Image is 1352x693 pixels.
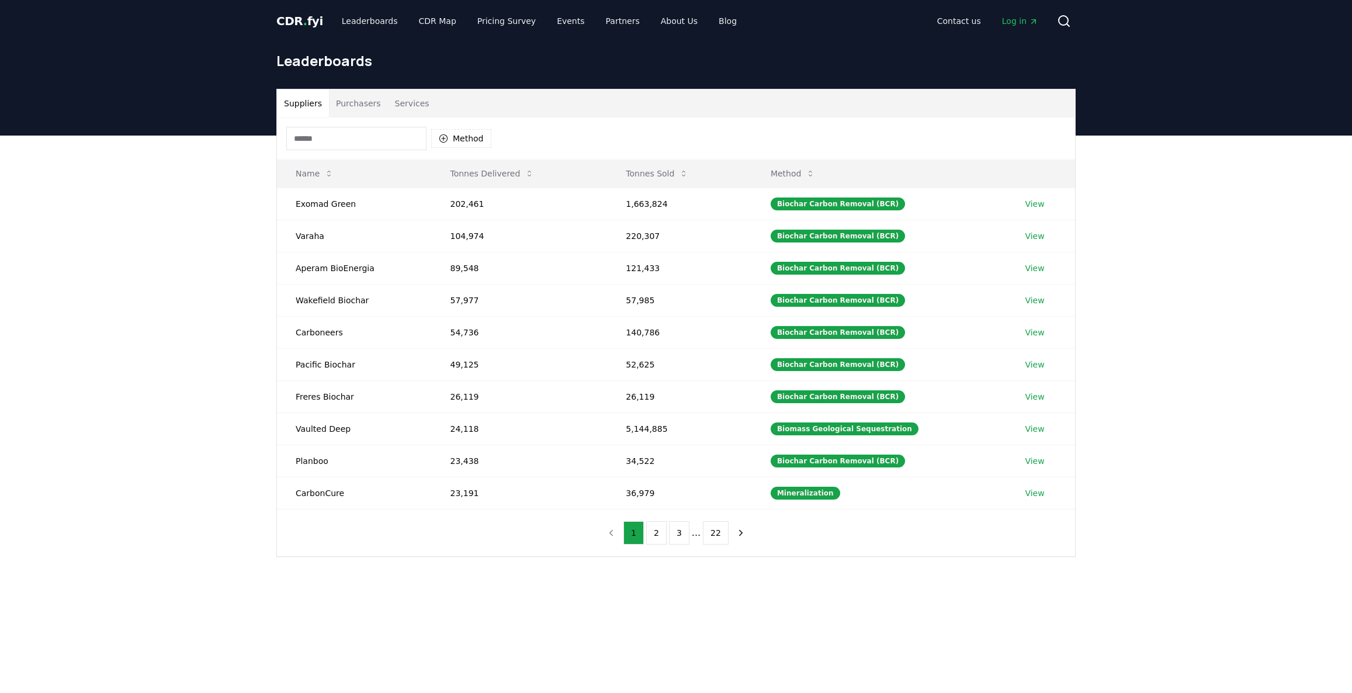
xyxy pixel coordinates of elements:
nav: Main [928,11,1048,32]
td: 24,118 [431,413,607,445]
td: 52,625 [607,348,752,380]
button: Suppliers [277,89,329,117]
td: Freres Biochar [277,380,431,413]
td: 49,125 [431,348,607,380]
a: View [1025,359,1044,370]
span: CDR fyi [276,14,323,28]
button: Method [431,129,491,148]
td: 23,191 [431,477,607,509]
a: Partners [597,11,649,32]
td: Carboneers [277,316,431,348]
div: Biochar Carbon Removal (BCR) [771,326,905,339]
div: Biochar Carbon Removal (BCR) [771,262,905,275]
a: Blog [709,11,746,32]
td: 23,438 [431,445,607,477]
td: Exomad Green [277,188,431,220]
td: 36,979 [607,477,752,509]
td: 202,461 [431,188,607,220]
button: Tonnes Sold [616,162,698,185]
button: Method [761,162,825,185]
td: 5,144,885 [607,413,752,445]
span: . [303,14,307,28]
td: 104,974 [431,220,607,252]
a: Leaderboards [332,11,407,32]
td: 34,522 [607,445,752,477]
span: Log in [1002,15,1038,27]
td: 26,119 [431,380,607,413]
td: Pacific Biochar [277,348,431,380]
a: View [1025,262,1044,274]
a: View [1025,455,1044,467]
div: Biochar Carbon Removal (BCR) [771,358,905,371]
div: Biochar Carbon Removal (BCR) [771,230,905,242]
td: Varaha [277,220,431,252]
button: 3 [669,521,689,545]
button: 2 [646,521,667,545]
a: View [1025,327,1044,338]
a: View [1025,487,1044,499]
a: CDR.fyi [276,13,323,29]
td: 1,663,824 [607,188,752,220]
a: Pricing Survey [468,11,545,32]
td: Aperam BioEnergia [277,252,431,284]
div: Biochar Carbon Removal (BCR) [771,294,905,307]
td: Planboo [277,445,431,477]
td: 57,977 [431,284,607,316]
a: View [1025,391,1044,403]
a: Contact us [928,11,990,32]
button: Name [286,162,343,185]
nav: Main [332,11,746,32]
a: About Us [651,11,707,32]
td: 121,433 [607,252,752,284]
a: View [1025,423,1044,435]
td: 26,119 [607,380,752,413]
td: Vaulted Deep [277,413,431,445]
div: Mineralization [771,487,840,500]
td: 220,307 [607,220,752,252]
button: next page [731,521,751,545]
a: CDR Map [410,11,466,32]
a: Events [547,11,594,32]
button: 22 [703,521,729,545]
a: View [1025,198,1044,210]
a: View [1025,294,1044,306]
div: Biochar Carbon Removal (BCR) [771,197,905,210]
button: Services [388,89,436,117]
td: 140,786 [607,316,752,348]
button: Tonnes Delivered [441,162,543,185]
button: 1 [623,521,644,545]
li: ... [692,526,701,540]
div: Biochar Carbon Removal (BCR) [771,390,905,403]
button: Purchasers [329,89,388,117]
td: 54,736 [431,316,607,348]
td: 57,985 [607,284,752,316]
a: Log in [993,11,1048,32]
div: Biomass Geological Sequestration [771,422,918,435]
h1: Leaderboards [276,51,1076,70]
td: 89,548 [431,252,607,284]
td: Wakefield Biochar [277,284,431,316]
a: View [1025,230,1044,242]
div: Biochar Carbon Removal (BCR) [771,455,905,467]
td: CarbonCure [277,477,431,509]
